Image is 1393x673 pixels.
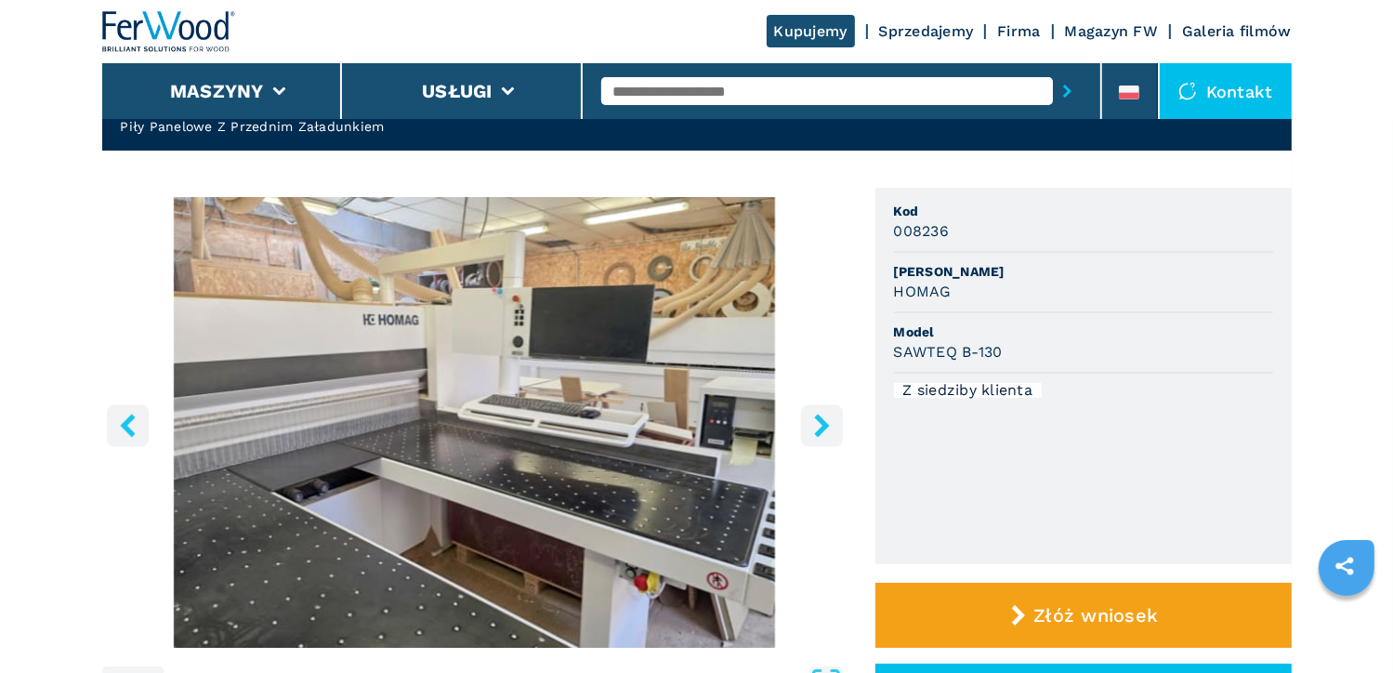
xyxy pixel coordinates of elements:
button: Usługi [422,80,493,102]
button: right-button [801,404,843,446]
div: Z siedziby klienta [894,383,1043,398]
h3: 008236 [894,220,950,242]
span: Złóż wniosek [1033,604,1158,627]
h3: SAWTEQ B-130 [894,341,1003,363]
iframe: Chat [1314,589,1379,659]
button: submit-button [1053,70,1082,112]
button: Maszyny [170,80,264,102]
a: Galeria filmów [1182,22,1292,40]
a: sharethis [1321,543,1368,589]
img: Piły Panelowe Z Przednim Załadunkiem HOMAG SAWTEQ B-130 [102,197,848,648]
button: Złóż wniosek [875,583,1292,648]
img: Ferwood [102,11,236,52]
div: Go to Slide 3 [102,197,848,648]
a: Firma [997,22,1040,40]
a: Sprzedajemy [879,22,974,40]
span: Model [894,323,1273,341]
h2: Piły Panelowe Z Przednim Załadunkiem [121,117,416,136]
h3: HOMAG [894,281,952,302]
button: left-button [107,404,149,446]
a: Magazyn FW [1065,22,1159,40]
div: Kontakt [1160,63,1292,119]
span: Kod [894,202,1273,220]
img: Kontakt [1178,82,1197,100]
span: [PERSON_NAME] [894,262,1273,281]
a: Kupujemy [767,15,855,47]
